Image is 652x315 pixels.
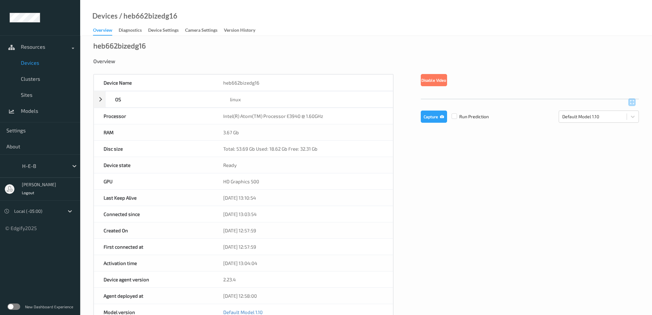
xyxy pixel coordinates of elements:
div: OS [106,91,220,107]
div: Version History [224,27,255,35]
a: Camera Settings [185,26,224,35]
a: Device Settings [148,26,185,35]
div: Device agent version [94,271,214,287]
a: Overview [93,26,119,36]
div: [DATE] 12:57:59 [214,222,393,238]
div: Last Keep Alive [94,190,214,206]
div: Camera Settings [185,27,217,35]
div: [DATE] 13:04:04 [214,255,393,271]
div: OSlinux [94,91,393,108]
div: First connected at [94,239,214,255]
div: Device Settings [148,27,179,35]
div: Activation time [94,255,214,271]
div: 2.23.4 [214,271,393,287]
a: Devices [92,13,118,19]
div: [DATE] 12:58:00 [214,288,393,304]
div: heb662bizedg16 [93,42,146,49]
div: Ready [214,157,393,173]
div: linux [220,91,393,107]
div: Disc size [94,141,214,157]
div: Total: 53.69 Gb Used: 18.62 Gb Free: 32.31 Gb [214,141,393,157]
button: Capture [421,111,447,123]
div: Processor [94,108,214,124]
div: Overview [93,27,112,36]
div: / heb662bizedg16 [118,13,177,19]
a: Diagnostics [119,26,148,35]
div: RAM [94,124,214,140]
button: Disable Video [421,74,447,86]
div: Intel(R) Atom(TM) Processor E3940 @ 1.60GHz [214,108,393,124]
a: Version History [224,26,262,35]
div: Device state [94,157,214,173]
div: heb662bizedg16 [214,75,393,91]
div: HD Graphics 500 [214,173,393,189]
div: Device Name [94,75,214,91]
div: [DATE] 13:03:54 [214,206,393,222]
div: Agent deployed at [94,288,214,304]
div: Created On [94,222,214,238]
div: [DATE] 12:57:59 [214,239,393,255]
div: GPU [94,173,214,189]
div: [DATE] 13:10:54 [214,190,393,206]
div: Diagnostics [119,27,142,35]
a: Default Model 1.10 [223,309,263,315]
div: Connected since [94,206,214,222]
div: Overview [93,58,639,64]
span: Run Prediction [447,113,489,120]
div: 3.67 Gb [214,124,393,140]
